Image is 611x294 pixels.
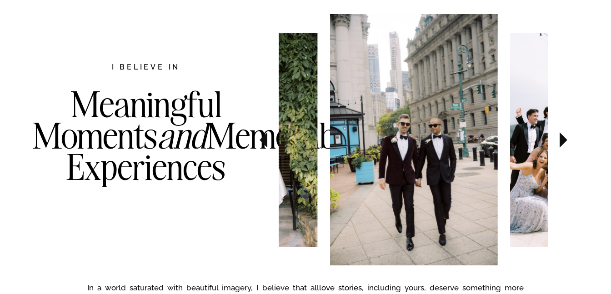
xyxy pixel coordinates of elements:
i: and [157,113,206,158]
h2: I believe in [64,62,228,74]
a: love stories [319,283,362,292]
img: Newlyweds in downtown NYC wearing tuxes and boutonnieres [330,14,498,265]
h3: Meaningful Moments Memorable Experiences [32,89,260,219]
